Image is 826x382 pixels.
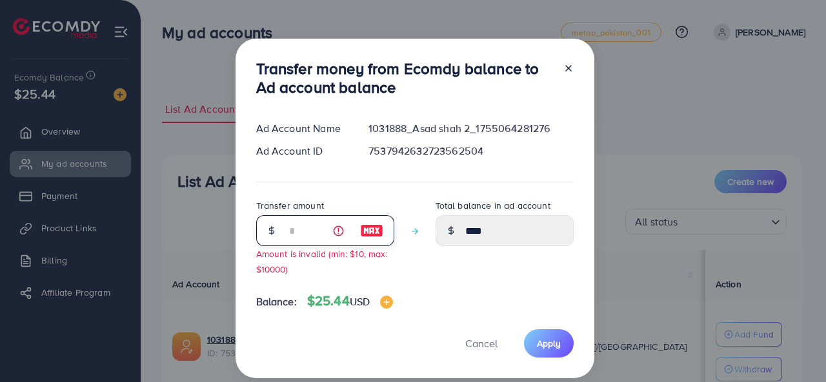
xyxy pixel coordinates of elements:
[256,199,324,212] label: Transfer amount
[256,59,553,97] h3: Transfer money from Ecomdy balance to Ad account balance
[360,223,383,238] img: image
[449,329,514,357] button: Cancel
[256,247,388,274] small: Amount is invalid (min: $10, max: $10000)
[358,144,583,158] div: 7537942632723562504
[380,296,393,309] img: image
[246,121,359,136] div: Ad Account Name
[524,329,574,357] button: Apply
[358,121,583,136] div: 1031888_Asad shah 2_1755064281276
[350,294,370,309] span: USD
[436,199,550,212] label: Total balance in ad account
[256,294,297,309] span: Balance:
[537,337,561,350] span: Apply
[246,144,359,158] div: Ad Account ID
[465,336,498,350] span: Cancel
[307,293,393,309] h4: $25.44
